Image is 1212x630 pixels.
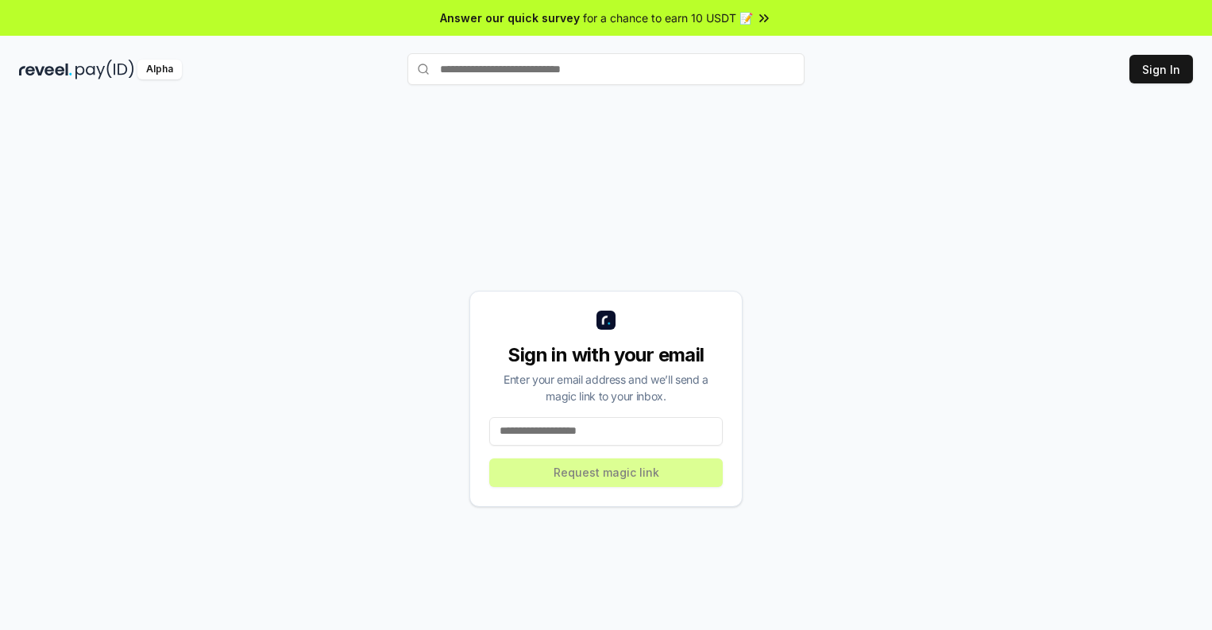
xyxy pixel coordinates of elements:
[137,60,182,79] div: Alpha
[440,10,580,26] span: Answer our quick survey
[489,371,723,404] div: Enter your email address and we’ll send a magic link to your inbox.
[1129,55,1193,83] button: Sign In
[75,60,134,79] img: pay_id
[596,311,616,330] img: logo_small
[19,60,72,79] img: reveel_dark
[583,10,753,26] span: for a chance to earn 10 USDT 📝
[489,342,723,368] div: Sign in with your email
